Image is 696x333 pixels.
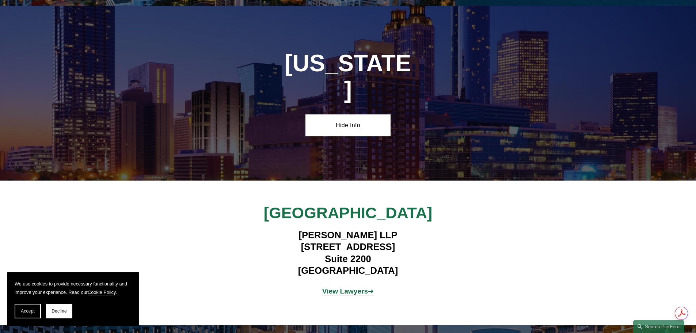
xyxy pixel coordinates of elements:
p: We use cookies to provide necessary functionality and improve your experience. Read our . [15,280,132,296]
section: Cookie banner [7,272,139,326]
button: Accept [15,304,41,318]
a: Search this site [633,320,684,333]
span: Accept [21,309,35,314]
h4: [PERSON_NAME] LLP [STREET_ADDRESS] Suite 2200 [GEOGRAPHIC_DATA] [241,229,455,277]
button: Decline [46,304,72,318]
a: Hide Info [305,114,391,136]
span: ➔ [322,287,374,295]
span: Decline [52,309,67,314]
a: View Lawyers➔ [322,287,374,295]
a: Cookie Policy [88,290,116,295]
span: [GEOGRAPHIC_DATA] [264,204,432,222]
strong: View Lawyers [322,287,368,295]
h1: [US_STATE] [284,50,412,103]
